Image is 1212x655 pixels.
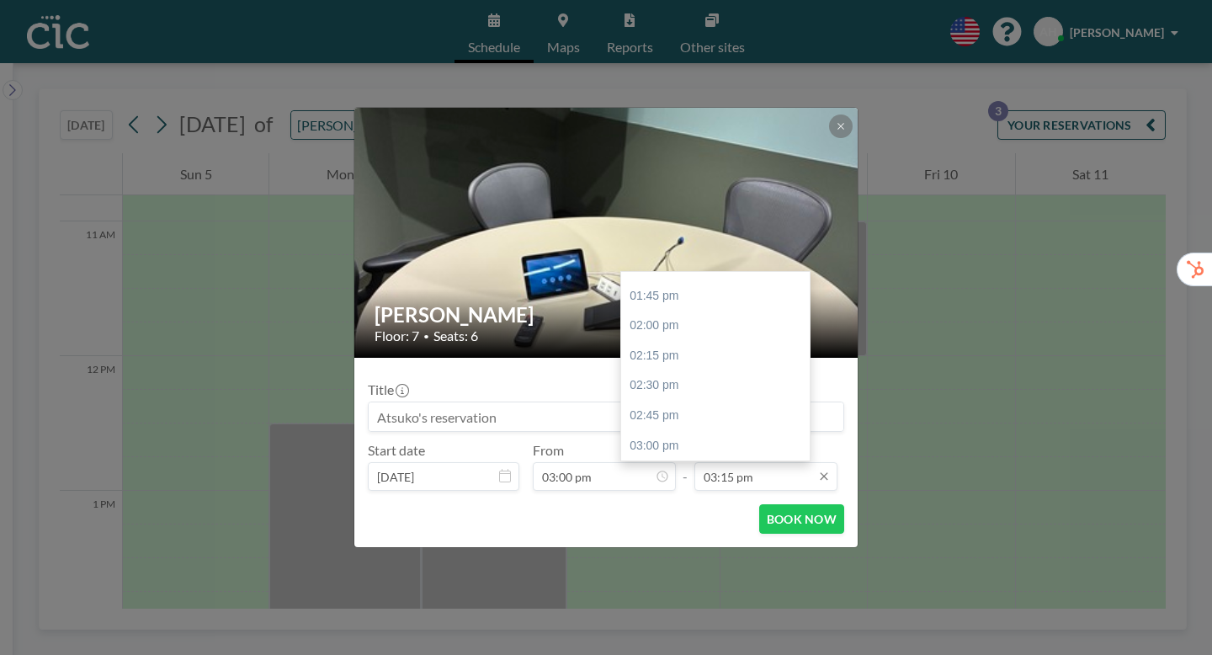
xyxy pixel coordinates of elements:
div: 02:00 pm [621,311,810,341]
div: 03:00 pm [621,431,810,461]
label: From [533,442,564,459]
div: 02:15 pm [621,341,810,371]
div: 01:45 pm [621,281,810,312]
h2: [PERSON_NAME] [375,302,839,327]
label: Title [368,381,407,398]
button: BOOK NOW [759,504,844,534]
div: 02:45 pm [621,401,810,431]
span: Floor: 7 [375,327,419,344]
div: 02:30 pm [621,370,810,401]
span: - [683,448,688,485]
span: • [423,330,429,343]
span: Seats: 6 [433,327,478,344]
input: Atsuko's reservation [369,402,843,431]
label: Start date [368,442,425,459]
